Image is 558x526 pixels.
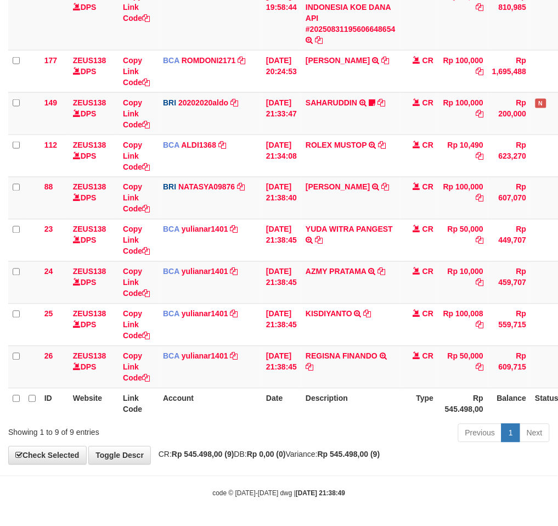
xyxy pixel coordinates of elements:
a: Copy Rp 10,000 to clipboard [476,278,483,287]
a: YUDA WITRA PANGEST [306,225,393,234]
td: DPS [69,50,119,92]
a: Copy NATASYA09876 to clipboard [237,183,245,192]
a: Copy Link Code [123,310,150,340]
td: Rp 1,695,488 [488,50,531,92]
th: ID [40,388,69,419]
small: code © [DATE]-[DATE] dwg | [213,490,346,497]
a: 1 [501,424,520,443]
a: Copy Link Code [123,56,150,87]
td: Rp 50,000 [438,346,488,388]
a: Copy Rp 10,490 to clipboard [476,152,483,160]
a: NATASYA09876 [178,183,235,192]
td: Rp 200,000 [488,92,531,135]
a: SAHARUDDIN [306,98,357,107]
a: ZEUS138 [73,141,106,149]
a: [PERSON_NAME] [306,56,370,65]
a: [PERSON_NAME] [306,183,370,192]
a: ZEUS138 [73,56,106,65]
a: AZMY PRATAMA [306,267,367,276]
span: 149 [44,98,57,107]
td: DPS [69,219,119,261]
a: yulianar1401 [182,352,228,361]
a: Copy ALDI1368 to clipboard [218,141,226,149]
a: REGISNA FINANDO [306,352,377,361]
a: Copy Rp 50,000 to clipboard [476,236,483,245]
a: Check Selected [8,446,87,465]
span: 112 [44,141,57,149]
th: Type [400,388,438,419]
td: Rp 559,715 [488,304,531,346]
td: Rp 100,000 [438,50,488,92]
strong: Rp 545.498,00 (9) [318,450,380,459]
span: 177 [44,56,57,65]
a: ZEUS138 [73,98,106,107]
a: Copy ABDUL GAFUR to clipboard [382,56,390,65]
td: [DATE] 21:38:40 [262,177,301,219]
td: Rp 100,000 [438,177,488,219]
span: BCA [163,310,179,318]
a: ROLEX MUSTOP [306,141,367,149]
a: Copy Rp 50,000 to clipboard [476,363,483,372]
span: BCA [163,225,179,234]
td: Rp 100,008 [438,304,488,346]
a: Copy yulianar1401 to clipboard [230,310,238,318]
span: CR [422,183,433,192]
a: Copy Rp 100,000 to clipboard [476,194,483,203]
a: yulianar1401 [182,310,228,318]
td: Rp 10,490 [438,135,488,177]
span: CR: DB: Variance: [153,450,380,459]
td: [DATE] 21:38:45 [262,219,301,261]
span: BCA [163,352,179,361]
td: Rp 100,000 [438,92,488,135]
a: 20202020aldo [178,98,228,107]
a: ZEUS138 [73,310,106,318]
span: BRI [163,183,176,192]
a: ZEUS138 [73,225,106,234]
span: BCA [163,56,179,65]
a: Copy yulianar1401 to clipboard [230,267,238,276]
a: Previous [458,424,502,443]
a: Copy KISDIYANTO to clipboard [364,310,371,318]
td: Rp 10,000 [438,261,488,304]
a: ZEUS138 [73,267,106,276]
td: DPS [69,92,119,135]
td: DPS [69,135,119,177]
th: Account [159,388,262,419]
td: Rp 449,707 [488,219,531,261]
td: [DATE] 21:34:08 [262,135,301,177]
a: KISDIYANTO [306,310,352,318]
a: Copy REGISNA FINANDO to clipboard [306,363,313,372]
a: ZEUS138 [73,183,106,192]
td: Rp 459,707 [488,261,531,304]
th: Balance [488,388,531,419]
a: yulianar1401 [182,225,228,234]
td: DPS [69,346,119,388]
a: Copy Rp 25,000 to clipboard [476,3,483,12]
strong: [DATE] 21:38:49 [296,490,345,497]
td: [DATE] 21:38:45 [262,346,301,388]
a: Copy Link Code [123,141,150,171]
span: 26 [44,352,53,361]
a: Next [520,424,550,443]
a: Copy Link Code [123,267,150,298]
a: ALDI1368 [181,141,216,149]
span: CR [422,310,433,318]
span: CR [422,141,433,149]
span: 23 [44,225,53,234]
a: Copy ROMDONI2171 to clipboard [238,56,246,65]
td: DPS [69,177,119,219]
span: CR [422,225,433,234]
span: Has Note [536,99,546,108]
th: Description [301,388,400,419]
td: [DATE] 20:24:53 [262,50,301,92]
th: Date [262,388,301,419]
span: BCA [163,141,179,149]
span: 88 [44,183,53,192]
a: Copy 20202020aldo to clipboard [230,98,238,107]
span: BCA [163,267,179,276]
span: CR [422,56,433,65]
a: Copy SAHARUDDIN to clipboard [377,98,385,107]
a: Copy Link Code [123,352,150,383]
a: ROMDONI2171 [182,56,236,65]
a: Copy ESPAY DEBIT INDONESIA KOE DANA API #20250831195606648654 to clipboard [315,36,323,44]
